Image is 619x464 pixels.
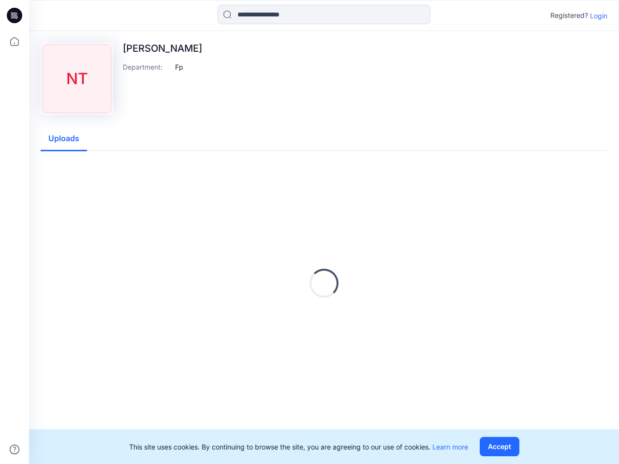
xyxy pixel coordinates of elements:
p: Login [590,11,607,21]
p: Registered? [550,10,588,21]
div: NT [43,44,111,113]
button: Uploads [41,127,87,151]
p: Department : [123,62,171,72]
button: Accept [480,437,519,456]
p: [PERSON_NAME] [123,43,202,54]
p: This site uses cookies. By continuing to browse the site, you are agreeing to our use of cookies. [129,442,468,452]
a: Learn more [432,443,468,451]
p: Fp [175,62,183,72]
